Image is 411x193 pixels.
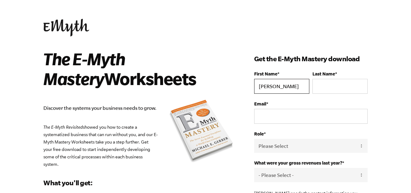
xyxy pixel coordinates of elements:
[43,125,83,130] em: The E-Myth Revisited
[254,71,277,76] span: First Name
[43,178,236,188] h3: What you'll get:
[43,123,236,168] p: showed you how to create a systematized business that can run without you, and our E-Myth Mastery...
[254,160,342,165] span: What were your gross revenues last year?
[43,104,236,112] p: Discover the systems your business needs to grow.
[254,101,266,106] span: Email
[43,49,125,88] i: The E-Myth Mastery
[43,49,227,88] h2: Worksheets
[380,163,411,193] iframe: Chat Widget
[254,131,264,136] span: Role
[167,98,236,165] img: emyth mastery book summary
[254,54,368,64] h3: Get the E-Myth Mastery download
[312,71,335,76] span: Last Name
[43,19,89,36] img: EMyth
